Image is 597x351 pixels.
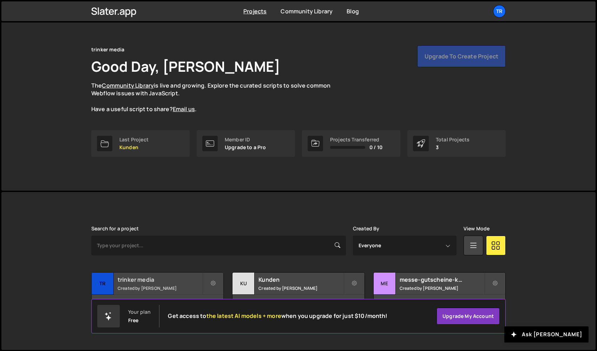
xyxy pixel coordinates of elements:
div: me [374,273,396,295]
h2: messe-gutscheine-kaernten [400,276,484,283]
input: Type your project... [91,236,346,255]
h2: Kunden [258,276,343,283]
small: Created by [PERSON_NAME] [258,285,343,291]
small: Created by [PERSON_NAME] [400,285,484,291]
a: me messe-gutscheine-kaernten Created by [PERSON_NAME] 4 pages, last updated by [PERSON_NAME] [DATE] [373,272,506,316]
p: 3 [436,145,470,150]
div: 13 pages, last updated by [PERSON_NAME] [DATE] [92,295,223,316]
a: Projects [243,7,267,15]
div: trinker media [91,45,124,54]
span: the latest AI models + more [206,312,281,320]
div: Member ID [225,137,266,142]
div: Your plan [128,309,151,315]
button: Ask [PERSON_NAME] [504,326,589,343]
a: tr [493,5,506,18]
label: Created By [353,226,380,231]
a: Community Library [281,7,333,15]
div: 4 pages, last updated by [PERSON_NAME] [DATE] [374,295,505,316]
div: Ku [232,273,255,295]
a: Last Project Kunden [91,130,190,157]
a: Email us [173,105,195,113]
a: Blog [347,7,359,15]
p: Upgrade to a Pro [225,145,266,150]
a: Upgrade my account [437,308,500,325]
div: Total Projects [436,137,470,142]
h2: Get access to when you upgrade for just $10/month! [168,313,387,319]
p: The is live and growing. Explore the curated scripts to solve common Webflow issues with JavaScri... [91,82,344,113]
p: Kunden [119,145,149,150]
div: Free [128,318,139,323]
label: Search for a project [91,226,139,231]
a: Ku Kunden Created by [PERSON_NAME] 8 pages, last updated by [PERSON_NAME] [DATE] [232,272,365,316]
div: 8 pages, last updated by [PERSON_NAME] [DATE] [232,295,364,316]
a: Community Library [102,82,154,89]
div: Projects Transferred [330,137,382,142]
div: Last Project [119,137,149,142]
small: Created by [PERSON_NAME] [118,285,202,291]
label: View Mode [464,226,490,231]
h1: Good Day, [PERSON_NAME] [91,57,280,76]
span: 0 / 10 [369,145,382,150]
a: tr trinker media Created by [PERSON_NAME] 13 pages, last updated by [PERSON_NAME] [DATE] [91,272,224,316]
h2: trinker media [118,276,202,283]
div: tr [92,273,114,295]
